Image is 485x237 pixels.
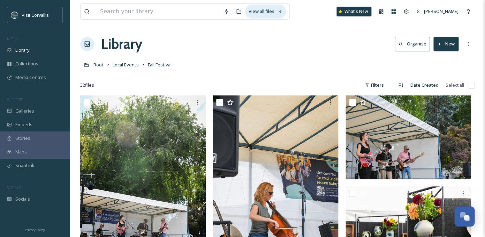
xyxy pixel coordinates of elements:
[93,60,104,69] a: Root
[424,8,459,14] span: [PERSON_NAME]
[113,62,139,68] span: Local Events
[15,196,30,202] span: Socials
[446,82,464,88] span: Select all
[407,78,442,92] div: Date Created
[7,97,23,102] span: WIDGETS
[361,78,387,92] div: Filters
[15,74,46,81] span: Media Centres
[15,108,34,114] span: Galleries
[412,5,462,18] a: [PERSON_NAME]
[25,228,45,232] span: Privacy Policy
[433,37,459,51] button: New
[25,225,45,234] a: Privacy Policy
[15,135,30,142] span: Stories
[22,12,49,18] span: Visit Corvallis
[15,121,32,128] span: Embeds
[93,62,104,68] span: Root
[148,60,172,69] a: Fall Festival
[346,95,471,179] img: Corvallis Fall Festival (29).jpg
[80,82,94,88] span: 32 file s
[336,7,371,16] a: What's New
[7,185,21,190] span: SOCIALS
[11,12,18,19] img: visit-corvallis-badge-dark-blue-orange%281%29.png
[15,47,29,53] span: Library
[454,206,475,227] button: Open Chat
[245,5,286,18] a: View all files
[15,149,27,155] span: Maps
[101,34,142,55] a: Library
[395,37,430,51] button: Organise
[15,162,35,169] span: SnapLink
[148,62,172,68] span: Fall Festival
[15,60,38,67] span: Collections
[97,4,220,19] input: Search your library
[113,60,139,69] a: Local Events
[7,36,19,41] span: MEDIA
